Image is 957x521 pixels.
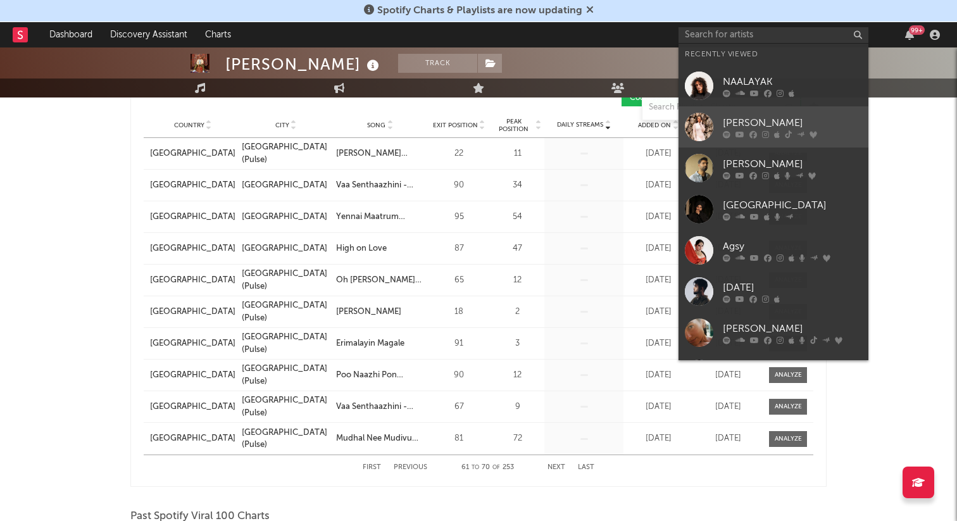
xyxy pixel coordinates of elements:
div: 91 [430,337,487,350]
a: [GEOGRAPHIC_DATA] [150,337,235,350]
button: Country Charts(24) [622,89,718,106]
div: 2 [494,306,541,318]
div: 95 [430,211,487,223]
a: Yennai Maatrum Kadhale (From "Naanum Rowdy Dhaan") [336,211,424,223]
a: [DATE] [679,271,868,312]
div: [DATE] [627,274,690,287]
a: [GEOGRAPHIC_DATA] (Pulse) [242,363,330,387]
a: [GEOGRAPHIC_DATA] [150,432,235,445]
div: 81 [430,432,487,445]
a: [GEOGRAPHIC_DATA] (Pulse) [242,394,330,419]
a: Vaa Senthaazhini - From "Adiyae" [336,401,424,413]
a: [PERSON_NAME] [679,148,868,189]
a: [PERSON_NAME] [679,353,868,394]
div: [DATE] [723,280,862,295]
div: [GEOGRAPHIC_DATA] (Pulse) [242,331,330,356]
a: Erimalayin Magale [336,337,424,350]
div: 11 [494,148,541,160]
a: [GEOGRAPHIC_DATA] (Pulse) [242,268,330,292]
div: [GEOGRAPHIC_DATA] [242,179,327,192]
div: 65 [430,274,487,287]
div: [DATE] [627,179,690,192]
button: Next [547,464,565,471]
a: [GEOGRAPHIC_DATA] (Pulse) [242,427,330,451]
div: 12 [494,369,541,382]
button: First [363,464,381,471]
a: [GEOGRAPHIC_DATA] [150,179,235,192]
div: NAALAYAK [723,74,862,89]
div: 9 [494,401,541,413]
div: [DATE] [627,337,690,350]
div: [PERSON_NAME] [225,54,382,75]
div: 87 [430,242,487,255]
button: Track [398,54,477,73]
div: [DATE] [627,242,690,255]
input: Search for artists [679,27,868,43]
a: NAALAYAK [679,65,868,106]
a: [PERSON_NAME] [336,306,424,318]
a: [GEOGRAPHIC_DATA] [679,189,868,230]
span: of [492,465,500,470]
div: [GEOGRAPHIC_DATA] [242,242,327,255]
a: Mudhal Nee Mudivum Nee Title Track (Trending Version) [336,432,424,445]
span: to [472,465,479,470]
button: Last [578,464,594,471]
span: Country Charts ( 24 ) [630,94,699,102]
a: [GEOGRAPHIC_DATA] [150,401,235,413]
a: [GEOGRAPHIC_DATA] (Pulse) [242,141,330,166]
button: Previous [394,464,427,471]
div: [DATE] [627,401,690,413]
span: Exit Position [433,122,478,129]
a: Dashboard [41,22,101,47]
div: Vaa Senthaazhini - From "Adiyae" [336,179,424,192]
div: [GEOGRAPHIC_DATA] [242,211,327,223]
a: [GEOGRAPHIC_DATA] [150,148,235,160]
div: [GEOGRAPHIC_DATA] [150,211,235,223]
div: 18 [430,306,487,318]
a: High on Love [336,242,424,255]
div: 90 [430,179,487,192]
div: [DATE] [696,401,760,413]
a: Charts [196,22,240,47]
div: 47 [494,242,541,255]
a: [PERSON_NAME] (From "[GEOGRAPHIC_DATA]") [336,148,424,160]
div: 61 70 253 [453,460,522,475]
a: Poo Naazhi Pon Naazhi [336,369,424,382]
div: [GEOGRAPHIC_DATA] [150,274,235,287]
div: 54 [494,211,541,223]
div: [PERSON_NAME] [723,115,862,130]
div: 34 [494,179,541,192]
span: Daily Streams [557,120,603,130]
div: 3 [494,337,541,350]
div: [DATE] [627,148,690,160]
span: Dismiss [586,6,594,16]
button: 99+ [905,30,914,40]
a: [GEOGRAPHIC_DATA] [150,242,235,255]
a: Oh [PERSON_NAME] (From "The Road") [336,274,424,287]
span: Spotify Charts & Playlists are now updating [377,6,582,16]
div: [DATE] [627,369,690,382]
div: Agsy [723,239,862,254]
div: [GEOGRAPHIC_DATA] (Pulse) [242,299,330,324]
div: 12 [494,274,541,287]
div: [DATE] [627,306,690,318]
div: Erimalayin Magale [336,337,404,350]
div: [PERSON_NAME] [723,321,862,336]
span: City [275,122,289,129]
div: 22 [430,148,487,160]
a: [GEOGRAPHIC_DATA] [242,242,330,255]
div: [GEOGRAPHIC_DATA] [723,198,862,213]
div: 72 [494,432,541,445]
